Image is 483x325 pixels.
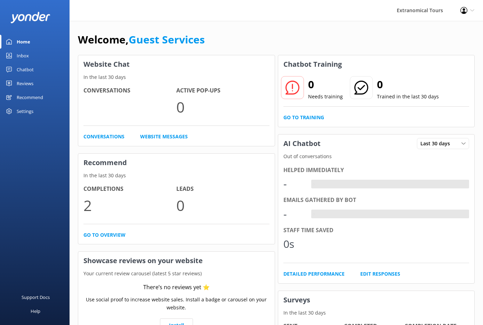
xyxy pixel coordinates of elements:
[83,185,176,194] h4: Completions
[283,226,469,235] div: Staff time saved
[78,154,275,172] h3: Recommend
[283,206,304,222] div: -
[176,194,269,217] p: 0
[78,252,275,270] h3: Showcase reviews on your website
[10,12,50,23] img: yonder-white-logo.png
[83,231,126,239] a: Go to overview
[377,76,439,93] h2: 0
[360,270,400,278] a: Edit Responses
[83,194,176,217] p: 2
[83,133,124,140] a: Conversations
[283,270,345,278] a: Detailed Performance
[31,304,40,318] div: Help
[308,76,343,93] h2: 0
[176,86,269,95] h4: Active Pop-ups
[176,185,269,194] h4: Leads
[83,296,269,311] p: Use social proof to increase website sales. Install a badge or carousel on your website.
[17,63,34,76] div: Chatbot
[278,291,475,309] h3: Surveys
[17,49,29,63] div: Inbox
[83,86,176,95] h4: Conversations
[278,135,326,153] h3: AI Chatbot
[278,153,475,160] p: Out of conversations
[17,104,33,118] div: Settings
[278,55,347,73] h3: Chatbot Training
[17,76,33,90] div: Reviews
[78,55,275,73] h3: Website Chat
[311,180,316,189] div: -
[283,114,324,121] a: Go to Training
[143,283,210,292] div: There’s no reviews yet ⭐
[17,35,30,49] div: Home
[22,290,50,304] div: Support Docs
[176,95,269,119] p: 0
[17,90,43,104] div: Recommend
[78,73,275,81] p: In the last 30 days
[278,309,475,317] p: In the last 30 days
[283,236,304,252] div: 0s
[308,93,343,100] p: Needs training
[78,270,275,277] p: Your current review carousel (latest 5 star reviews)
[283,196,469,205] div: Emails gathered by bot
[283,166,469,175] div: Helped immediately
[377,93,439,100] p: Trained in the last 30 days
[78,31,205,48] h1: Welcome,
[283,176,304,192] div: -
[140,133,188,140] a: Website Messages
[420,140,454,147] span: Last 30 days
[78,172,275,179] p: In the last 30 days
[129,32,205,47] a: Guest Services
[311,210,316,219] div: -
